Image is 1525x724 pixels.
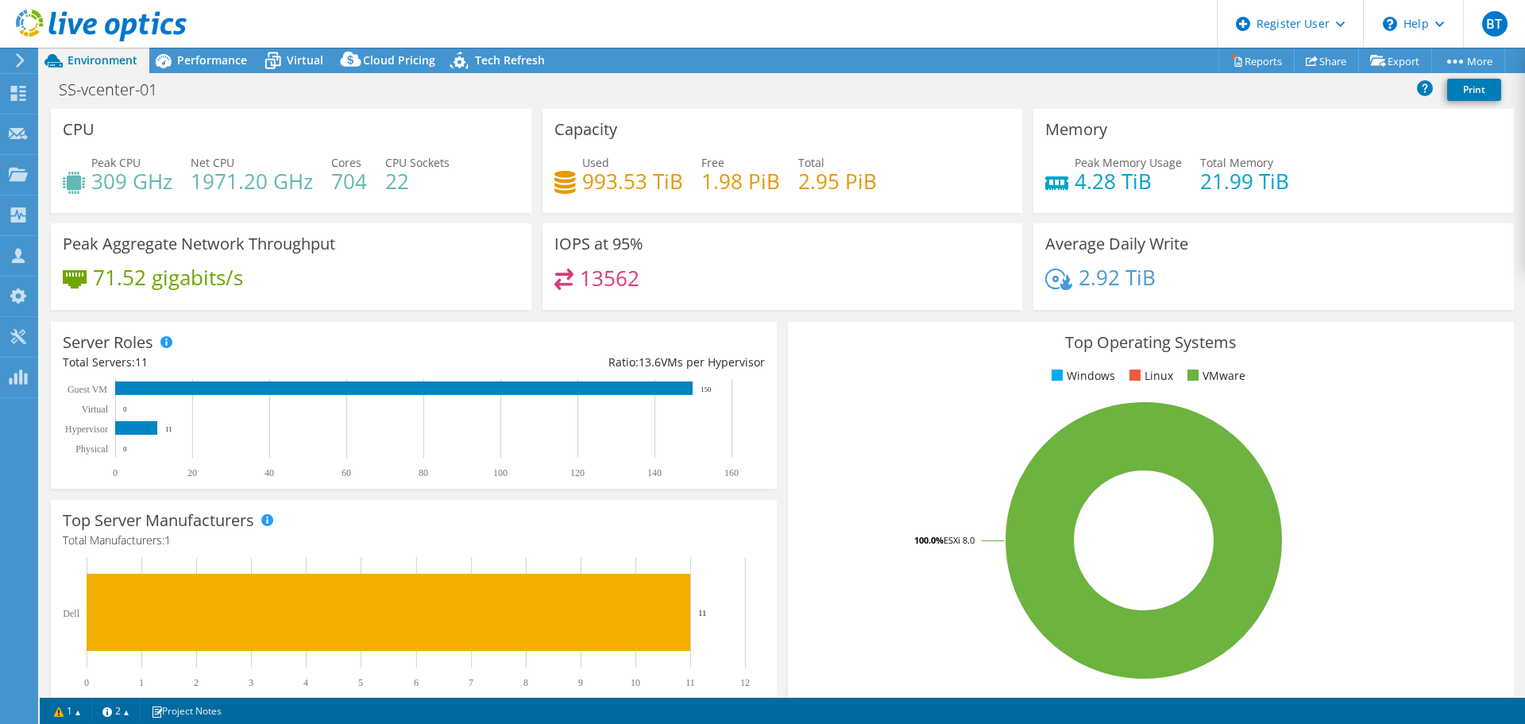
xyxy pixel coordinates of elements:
[385,172,450,190] h4: 22
[647,467,662,478] text: 140
[1200,172,1289,190] h4: 21.99 TiB
[191,172,313,190] h4: 1971.20 GHz
[342,467,351,478] text: 60
[1075,172,1182,190] h4: 4.28 TiB
[287,52,323,68] span: Virtual
[1079,269,1156,286] h4: 2.92 TiB
[944,534,975,546] tspan: ESXi 8.0
[578,677,583,688] text: 9
[582,172,683,190] h4: 993.53 TiB
[140,701,233,721] a: Project Notes
[740,677,750,688] text: 12
[631,677,640,688] text: 10
[63,512,254,529] h3: Top Server Manufacturers
[523,677,528,688] text: 8
[135,354,148,370] span: 11
[554,121,617,138] h3: Capacity
[582,155,609,170] span: Used
[639,354,661,370] span: 13.6
[580,269,639,287] h4: 13562
[113,467,118,478] text: 0
[139,677,144,688] text: 1
[331,155,361,170] span: Cores
[1045,121,1107,138] h3: Memory
[1200,155,1273,170] span: Total Memory
[1045,235,1188,253] h3: Average Daily Write
[1075,155,1182,170] span: Peak Memory Usage
[1383,17,1397,31] svg: \n
[165,425,172,433] text: 11
[303,677,308,688] text: 4
[419,467,428,478] text: 80
[914,534,944,546] tspan: 100.0%
[82,404,109,415] text: Virtual
[554,235,643,253] h3: IOPS at 95%
[475,52,545,68] span: Tech Refresh
[43,701,92,721] a: 1
[1125,367,1173,385] li: Linux
[798,155,824,170] span: Total
[1048,367,1115,385] li: Windows
[1183,367,1245,385] li: VMware
[84,677,89,688] text: 0
[1294,48,1359,73] a: Share
[1431,48,1505,73] a: More
[93,269,243,286] h4: 71.52 gigabits/s
[701,172,780,190] h4: 1.98 PiB
[63,532,765,549] h4: Total Manufacturers:
[63,334,153,351] h3: Server Roles
[1218,48,1295,73] a: Reports
[685,677,695,688] text: 11
[123,405,127,413] text: 0
[385,155,450,170] span: CPU Sockets
[363,52,435,68] span: Cloud Pricing
[331,172,367,190] h4: 704
[91,701,141,721] a: 2
[164,532,171,548] span: 1
[358,677,363,688] text: 5
[414,677,419,688] text: 6
[63,121,95,138] h3: CPU
[63,608,79,619] text: Dell
[52,81,182,99] h1: SS-vcenter-01
[493,467,508,478] text: 100
[469,677,473,688] text: 7
[570,467,585,478] text: 120
[798,172,877,190] h4: 2.95 PiB
[187,467,197,478] text: 20
[177,52,247,68] span: Performance
[63,235,335,253] h3: Peak Aggregate Network Throughput
[91,155,141,170] span: Peak CPU
[800,334,1502,351] h3: Top Operating Systems
[701,385,712,393] text: 150
[698,608,707,618] text: 11
[65,424,108,435] text: Hypervisor
[191,155,234,170] span: Net CPU
[1358,48,1432,73] a: Export
[194,677,199,688] text: 2
[264,467,274,478] text: 40
[75,443,108,455] text: Physical
[724,467,739,478] text: 160
[414,354,765,371] div: Ratio: VMs per Hypervisor
[1482,11,1508,37] span: BT
[68,384,107,395] text: Guest VM
[123,445,127,453] text: 0
[68,52,137,68] span: Environment
[63,354,414,371] div: Total Servers:
[91,172,172,190] h4: 309 GHz
[249,677,253,688] text: 3
[1447,79,1501,101] a: Print
[701,155,724,170] span: Free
